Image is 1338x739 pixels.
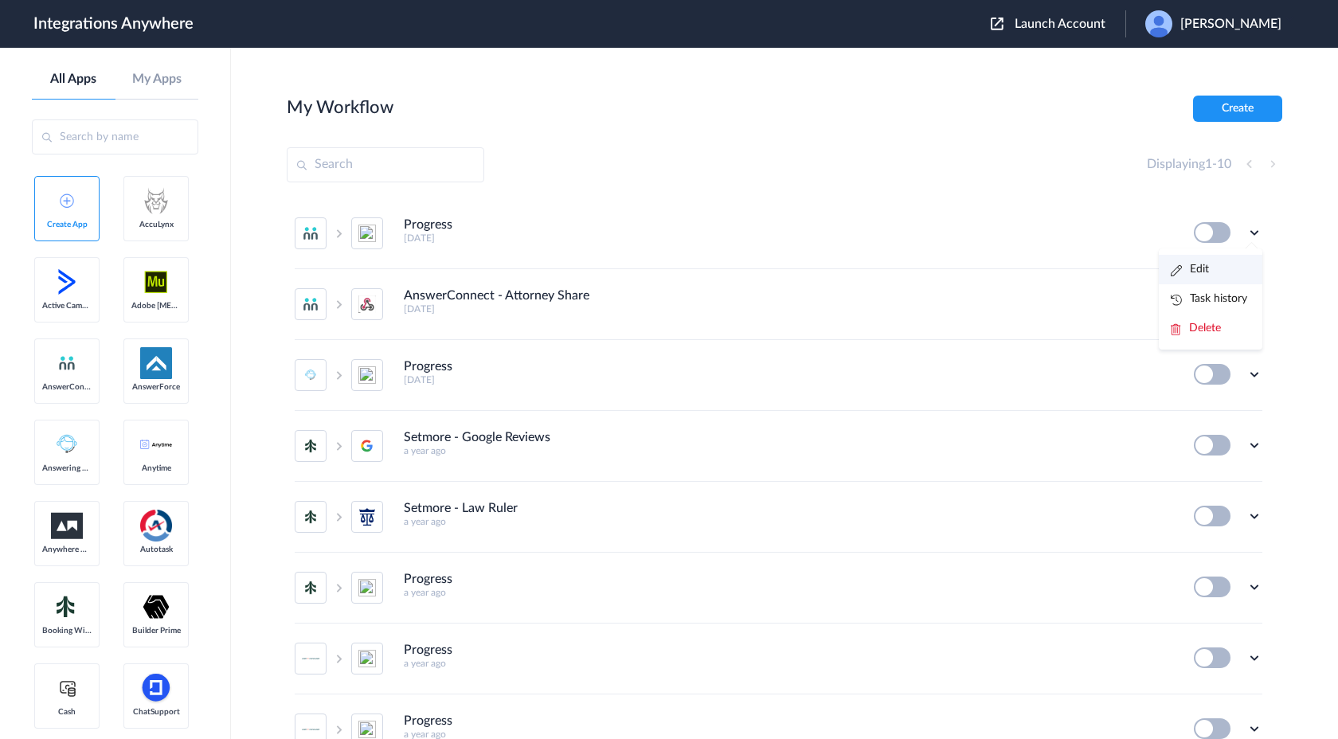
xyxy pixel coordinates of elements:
[32,119,198,154] input: Search by name
[404,233,1172,244] h5: [DATE]
[404,587,1172,598] h5: a year ago
[1180,17,1281,32] span: [PERSON_NAME]
[991,18,1003,30] img: launch-acct-icon.svg
[131,382,181,392] span: AnswerForce
[51,266,83,298] img: active-campaign-logo.svg
[140,440,172,449] img: anytime-calendar-logo.svg
[51,428,83,460] img: Answering_service.png
[140,185,172,217] img: acculynx-logo.svg
[991,17,1125,32] button: Launch Account
[1189,323,1221,334] span: Delete
[1217,158,1231,170] span: 10
[140,347,172,379] img: af-app-logo.svg
[1171,264,1209,275] a: Edit
[140,510,172,542] img: autotask.png
[42,382,92,392] span: AnswerConnect
[1205,158,1212,170] span: 1
[51,513,83,539] img: aww.png
[131,626,181,635] span: Builder Prime
[404,572,452,587] h4: Progress
[33,14,194,33] h1: Integrations Anywhere
[404,374,1172,385] h5: [DATE]
[42,707,92,717] span: Cash
[404,658,1172,669] h5: a year ago
[404,217,452,233] h4: Progress
[60,194,74,208] img: add-icon.svg
[131,301,181,311] span: Adobe [MEDICAL_DATA]
[287,147,484,182] input: Search
[42,545,92,554] span: Anywhere Works
[1171,293,1247,304] a: Task history
[404,516,1172,527] h5: a year ago
[42,301,92,311] span: Active Campaign
[404,359,452,374] h4: Progress
[32,72,115,87] a: All Apps
[131,545,181,554] span: Autotask
[404,288,589,303] h4: AnswerConnect - Attorney Share
[404,430,550,445] h4: Setmore - Google Reviews
[140,266,172,298] img: adobe-muse-logo.svg
[1015,18,1105,30] span: Launch Account
[57,678,77,698] img: cash-logo.svg
[404,501,518,516] h4: Setmore - Law Ruler
[404,714,452,729] h4: Progress
[131,707,181,717] span: ChatSupport
[1193,96,1282,122] button: Create
[404,643,452,658] h4: Progress
[404,445,1172,456] h5: a year ago
[42,626,92,635] span: Booking Widget
[57,354,76,373] img: answerconnect-logo.svg
[404,303,1172,315] h5: [DATE]
[131,220,181,229] span: AccuLynx
[42,463,92,473] span: Answering Service
[131,463,181,473] span: Anytime
[1147,157,1231,172] h4: Displaying -
[287,97,393,118] h2: My Workflow
[1145,10,1172,37] img: user.png
[42,220,92,229] span: Create App
[140,591,172,623] img: builder-prime-logo.svg
[115,72,199,87] a: My Apps
[140,672,172,704] img: chatsupport-icon.svg
[51,592,83,621] img: Setmore_Logo.svg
